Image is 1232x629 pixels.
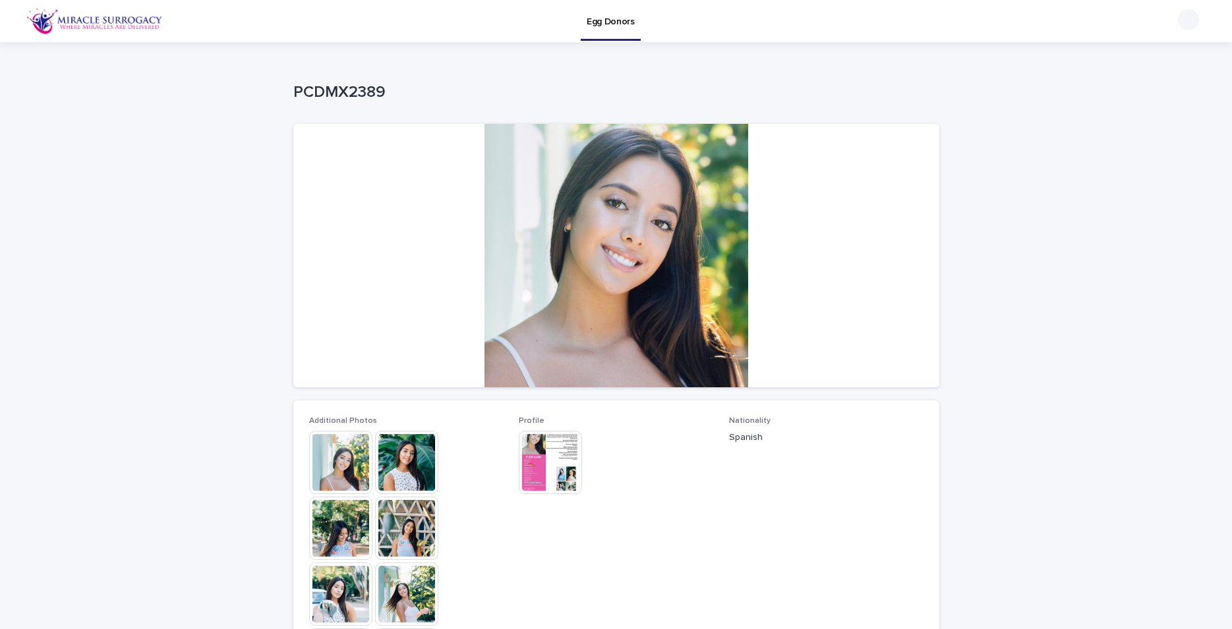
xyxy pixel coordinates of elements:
p: Spanish [729,431,924,445]
span: Profile [519,417,544,425]
img: OiFFDOGZQuirLhrlO1ag [26,8,163,34]
p: PCDMX2389 [293,83,934,102]
span: Additional Photos [309,417,377,425]
span: Nationality [729,417,771,425]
